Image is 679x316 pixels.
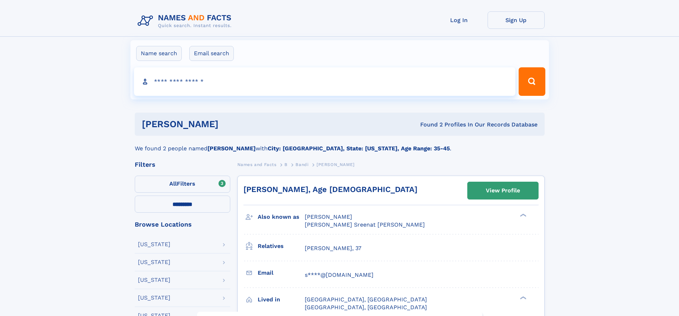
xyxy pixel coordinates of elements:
span: [GEOGRAPHIC_DATA], [GEOGRAPHIC_DATA] [305,296,427,303]
div: We found 2 people named with . [135,136,545,153]
input: search input [134,67,516,96]
a: View Profile [468,182,538,199]
img: Logo Names and Facts [135,11,237,31]
a: Log In [431,11,488,29]
h3: Lived in [258,294,305,306]
div: ❯ [518,213,527,218]
h3: Email [258,267,305,279]
div: Found 2 Profiles In Our Records Database [319,121,537,129]
a: Sign Up [488,11,545,29]
span: All [169,180,177,187]
button: Search Button [519,67,545,96]
div: Browse Locations [135,221,230,228]
a: B [284,160,288,169]
div: [US_STATE] [138,295,170,301]
div: Filters [135,161,230,168]
h1: [PERSON_NAME] [142,120,319,129]
span: [GEOGRAPHIC_DATA], [GEOGRAPHIC_DATA] [305,304,427,311]
div: ❯ [518,295,527,300]
a: [PERSON_NAME], 37 [305,244,361,252]
div: [US_STATE] [138,259,170,265]
div: [US_STATE] [138,277,170,283]
label: Name search [136,46,182,61]
b: City: [GEOGRAPHIC_DATA], State: [US_STATE], Age Range: 35-45 [268,145,450,152]
div: [US_STATE] [138,242,170,247]
a: Bandi [295,160,308,169]
a: [PERSON_NAME], Age [DEMOGRAPHIC_DATA] [243,185,417,194]
a: Names and Facts [237,160,277,169]
span: [PERSON_NAME] [305,213,352,220]
span: B [284,162,288,167]
b: [PERSON_NAME] [207,145,256,152]
label: Email search [189,46,234,61]
span: [PERSON_NAME] [317,162,355,167]
span: Bandi [295,162,308,167]
div: View Profile [486,182,520,199]
span: [PERSON_NAME] Sreenat [PERSON_NAME] [305,221,425,228]
label: Filters [135,176,230,193]
h3: Relatives [258,240,305,252]
h3: Also known as [258,211,305,223]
